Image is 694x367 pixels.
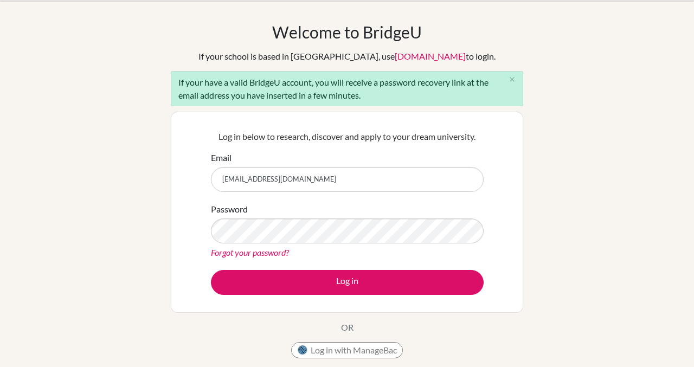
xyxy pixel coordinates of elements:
button: Log in [211,270,484,295]
a: Forgot your password? [211,247,289,257]
p: OR [341,321,354,334]
label: Email [211,151,232,164]
label: Password [211,203,248,216]
i: close [508,75,516,83]
p: Log in below to research, discover and apply to your dream university. [211,130,484,143]
button: Close [501,72,523,88]
div: If your have a valid BridgeU account, you will receive a password recovery link at the email addr... [171,71,523,106]
button: Log in with ManageBac [291,342,403,358]
div: If your school is based in [GEOGRAPHIC_DATA], use to login. [198,50,496,63]
a: [DOMAIN_NAME] [395,51,466,61]
h1: Welcome to BridgeU [272,22,422,42]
